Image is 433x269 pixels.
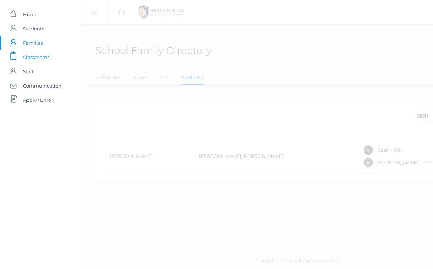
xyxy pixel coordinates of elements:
span: Classrooms [23,50,49,64]
span: Apply / Enroll [23,93,54,107]
span: Communication [23,79,62,93]
span: Home [23,7,38,21]
span: Families [23,36,43,50]
span: Students [23,21,44,36]
span: Staff [23,64,33,79]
